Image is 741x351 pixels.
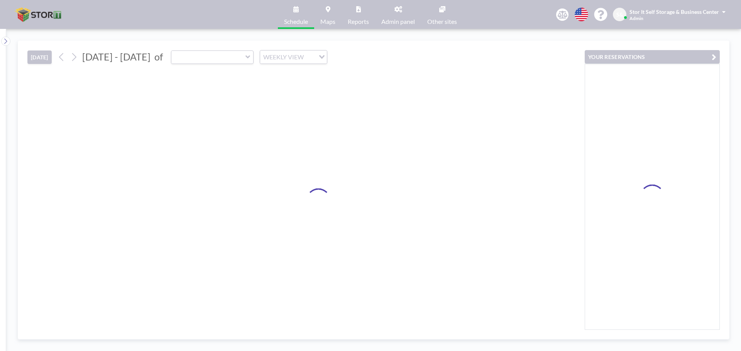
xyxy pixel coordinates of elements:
[629,8,719,15] span: Stor It Self Storage & Business Center
[320,18,335,25] span: Maps
[629,15,643,21] span: Admin
[616,11,623,18] span: S&
[381,18,415,25] span: Admin panel
[27,50,52,64] button: [DATE]
[82,51,151,62] span: [DATE] - [DATE]
[262,52,305,62] span: WEEKLY VIEW
[12,7,66,22] img: organization-logo
[306,52,314,62] input: Search for option
[260,50,327,64] div: Search for option
[154,51,163,63] span: of
[585,50,720,64] button: YOUR RESERVATIONS
[348,18,369,25] span: Reports
[284,18,308,25] span: Schedule
[427,18,457,25] span: Other sites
